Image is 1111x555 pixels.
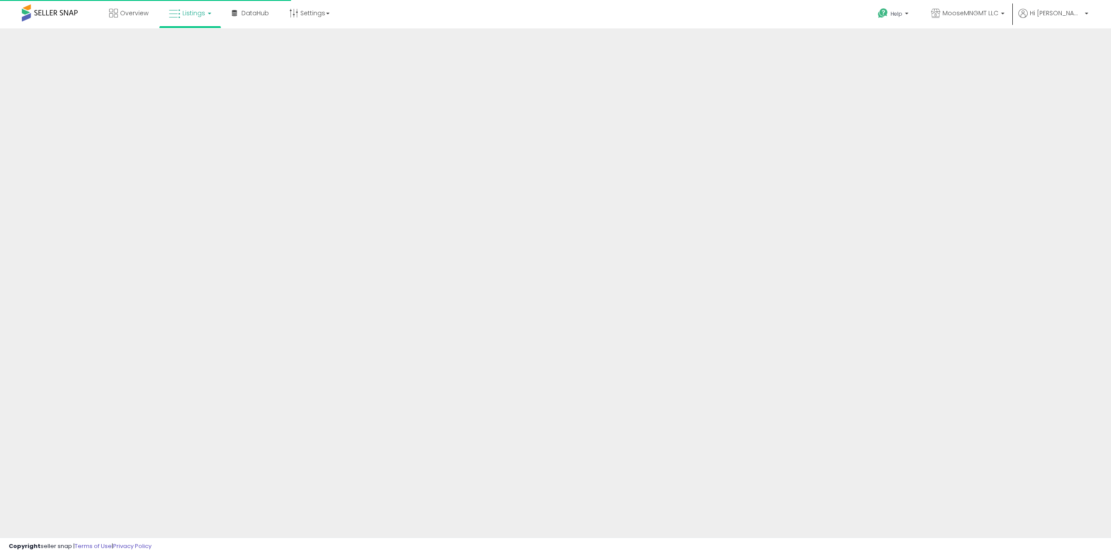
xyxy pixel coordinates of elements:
span: MooseMNGMT LLC [942,9,998,17]
span: Overview [120,9,148,17]
span: Help [891,10,902,17]
a: Hi [PERSON_NAME] [1018,9,1088,28]
span: Hi [PERSON_NAME] [1030,9,1082,17]
span: Listings [182,9,205,17]
span: DataHub [241,9,269,17]
a: Help [871,1,917,28]
i: Get Help [877,8,888,19]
